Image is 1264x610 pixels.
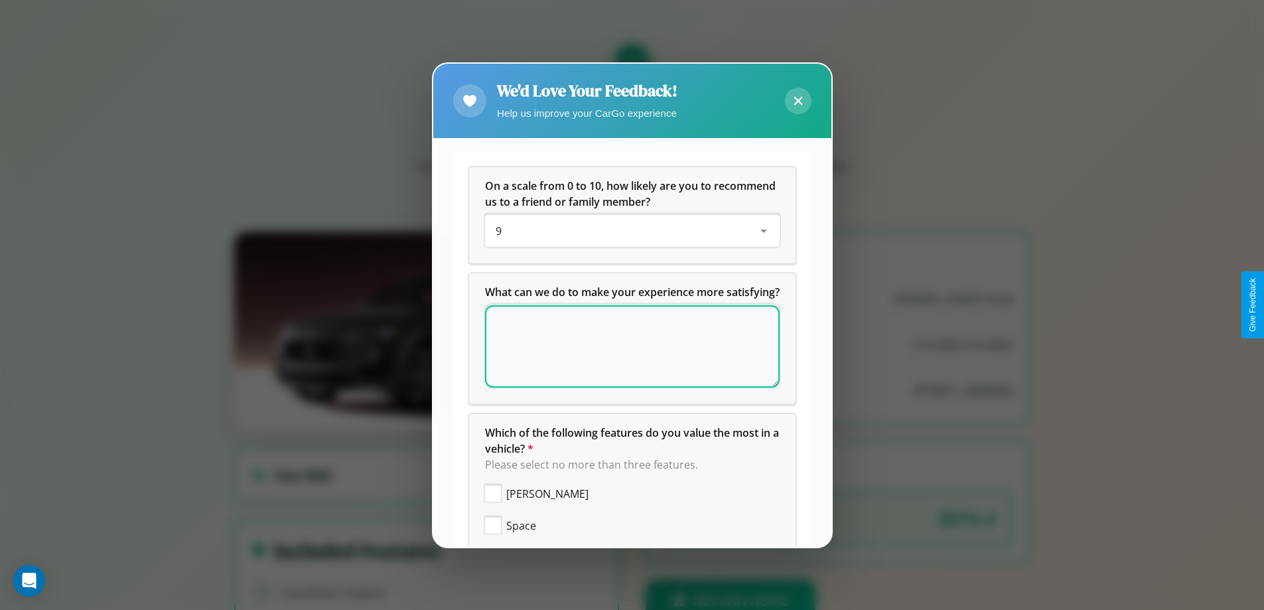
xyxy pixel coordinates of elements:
h5: On a scale from 0 to 10, how likely are you to recommend us to a friend or family member? [485,178,780,210]
p: Help us improve your CarGo experience [497,104,677,122]
span: [PERSON_NAME] [506,486,589,502]
div: Open Intercom Messenger [13,565,45,597]
span: On a scale from 0 to 10, how likely are you to recommend us to a friend or family member? [485,179,778,209]
div: On a scale from 0 to 10, how likely are you to recommend us to a friend or family member? [485,215,780,247]
span: Which of the following features do you value the most in a vehicle? [485,425,782,456]
span: Space [506,518,536,534]
div: Give Feedback [1248,278,1257,332]
h2: We'd Love Your Feedback! [497,80,677,102]
span: Please select no more than three features. [485,457,698,472]
div: On a scale from 0 to 10, how likely are you to recommend us to a friend or family member? [469,167,796,263]
span: What can we do to make your experience more satisfying? [485,285,780,299]
span: 9 [496,224,502,238]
